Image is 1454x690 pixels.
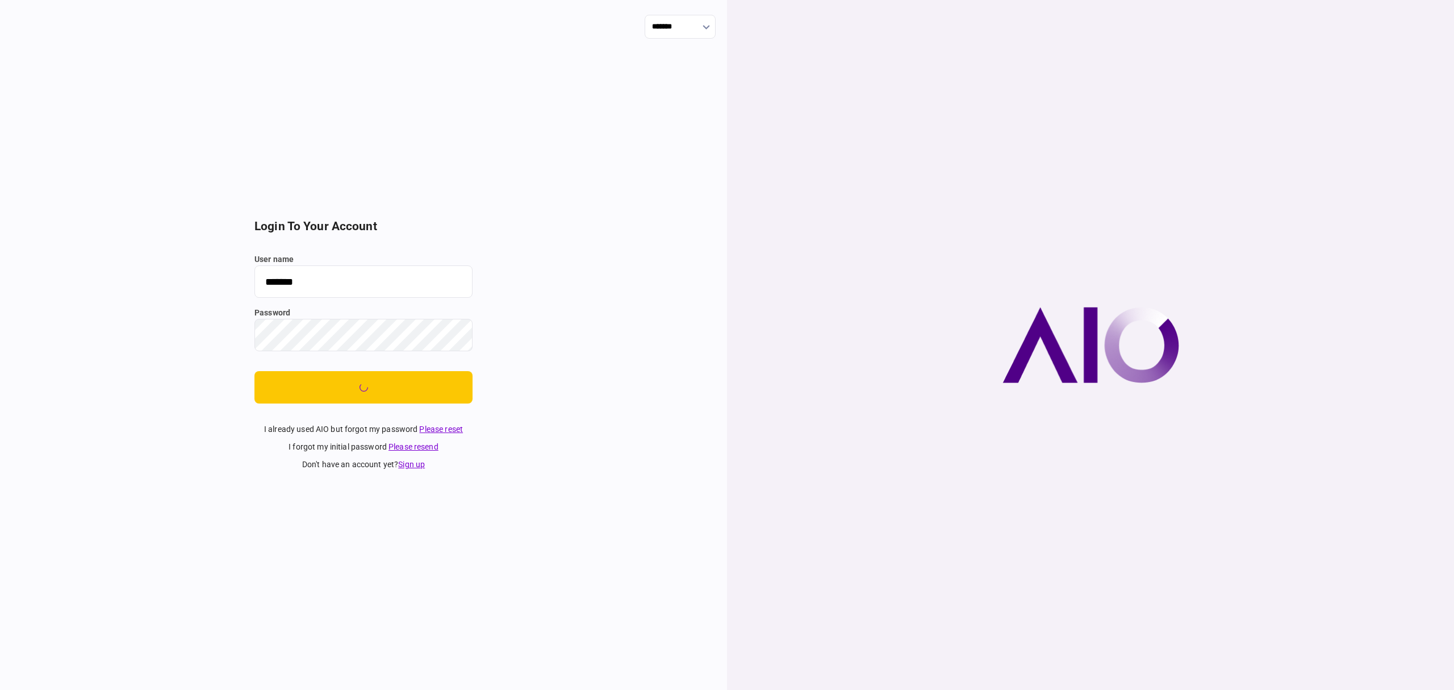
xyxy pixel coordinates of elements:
[254,459,473,471] div: don't have an account yet ?
[388,442,438,451] a: Please resend
[254,265,473,298] input: user name
[254,423,473,435] div: I already used AIO but forgot my password
[254,253,473,265] label: user name
[254,219,473,234] h2: login to your account
[1002,307,1179,383] img: AIO company logo
[254,441,473,453] div: I forgot my initial password
[398,460,425,469] a: Sign up
[254,307,473,319] label: password
[254,319,473,351] input: password
[645,15,716,39] input: show language options
[254,371,473,404] button: login
[419,425,463,434] a: Please reset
